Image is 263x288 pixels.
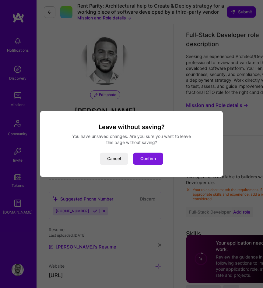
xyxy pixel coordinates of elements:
[100,153,128,165] button: Cancel
[133,153,163,165] button: Confirm
[40,111,223,177] div: modal
[47,133,216,139] div: You have unsaved changes. Are you sure you want to leave
[47,139,216,146] div: this page without saving?
[47,123,216,131] h3: Leave without saving?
